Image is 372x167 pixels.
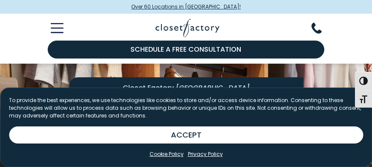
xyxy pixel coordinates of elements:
[48,41,325,59] a: Schedule a Free Consultation
[40,23,63,33] button: Toggle Mobile Menu
[311,23,332,34] button: Phone Number
[123,83,174,93] span: Closet Factory
[9,97,363,120] p: To provide the best experiences, we use technologies like cookies to store and/or access device i...
[150,150,184,158] a: Cookie Policy
[156,19,219,37] img: Closet Factory Logo
[176,83,250,93] span: [GEOGRAPHIC_DATA]
[355,72,372,90] button: Toggle High Contrast
[355,90,372,108] button: Toggle Font size
[131,3,241,11] span: Over 60 Locations in [GEOGRAPHIC_DATA]!
[9,126,363,144] button: ACCEPT
[188,150,223,158] a: Privacy Policy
